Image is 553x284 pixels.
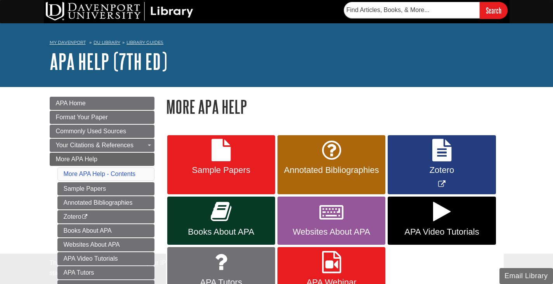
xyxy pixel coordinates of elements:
a: Your Citations & References [50,139,154,152]
span: APA Video Tutorials [394,227,490,237]
span: Books About APA [173,227,269,237]
a: DU Library [94,40,120,45]
a: Library Guides [127,40,163,45]
span: More APA Help [56,156,97,162]
a: Websites About APA [277,197,385,245]
a: Link opens in new window [388,135,496,195]
span: Format Your Paper [56,114,108,120]
a: Sample Papers [167,135,275,195]
a: APA Tutors [57,266,154,279]
nav: breadcrumb [50,37,504,50]
span: Websites About APA [283,227,380,237]
a: Websites About APA [57,238,154,251]
a: Books About APA [167,197,275,245]
input: Find Articles, Books, & More... [344,2,480,18]
a: APA Video Tutorials [388,197,496,245]
a: Annotated Bibliographies [57,196,154,209]
a: More APA Help [50,153,154,166]
span: Annotated Bibliographies [283,165,380,175]
a: My Davenport [50,39,86,46]
span: Your Citations & References [56,142,133,148]
span: Commonly Used Sources [56,128,126,134]
a: Annotated Bibliographies [277,135,385,195]
h1: More APA Help [166,97,504,117]
button: Email Library [499,268,553,284]
a: Sample Papers [57,182,154,195]
a: Zotero [57,210,154,223]
img: DU Library [46,2,193,21]
a: Books About APA [57,224,154,237]
span: APA Home [56,100,86,106]
span: Zotero [394,165,490,175]
a: Format Your Paper [50,111,154,124]
input: Search [480,2,508,19]
form: Searches DU Library's articles, books, and more [344,2,508,19]
i: This link opens in a new window [81,214,88,220]
a: Commonly Used Sources [50,125,154,138]
a: APA Help (7th Ed) [50,49,167,73]
a: More APA Help - Contents [64,171,136,177]
span: Sample Papers [173,165,269,175]
a: APA Video Tutorials [57,252,154,265]
a: APA Home [50,97,154,110]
